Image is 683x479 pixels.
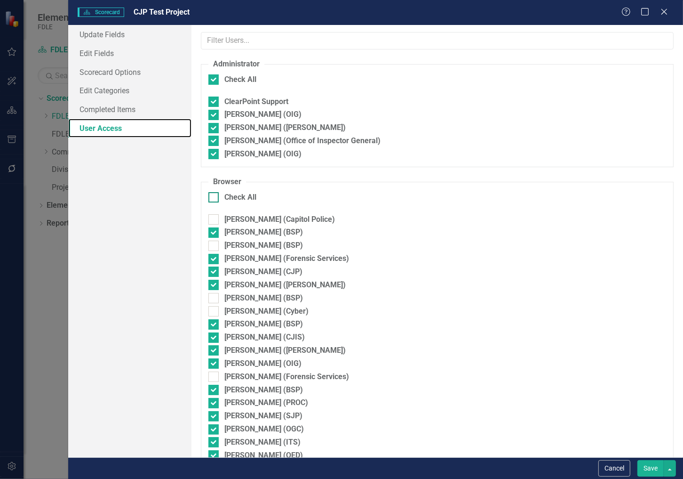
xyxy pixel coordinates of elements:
div: [PERSON_NAME] (BSP) [224,293,303,304]
a: Update Fields [68,25,191,44]
div: [PERSON_NAME] (OGC) [224,424,304,435]
div: [PERSON_NAME] (OED) [224,450,303,461]
div: [PERSON_NAME] (BSP) [224,240,303,251]
div: [PERSON_NAME] ([PERSON_NAME]) [224,280,346,291]
legend: Browser [208,177,246,187]
div: [PERSON_NAME] (Forensic Services) [224,372,349,382]
div: [PERSON_NAME] (SJP) [224,411,302,422]
a: Edit Categories [68,81,191,100]
span: Scorecard [78,8,124,17]
div: ClearPoint Support [224,97,288,107]
a: Scorecard Options [68,63,191,81]
div: [PERSON_NAME] (ITS) [224,437,301,448]
div: [PERSON_NAME] ([PERSON_NAME]) [224,122,346,133]
div: [PERSON_NAME] ([PERSON_NAME]) [224,345,346,356]
div: [PERSON_NAME] (PROC) [224,398,308,408]
div: [PERSON_NAME] (Forensic Services) [224,253,349,264]
div: [PERSON_NAME] (BSP) [224,319,303,330]
span: CJP Test Project [134,8,190,16]
a: User Access [68,119,191,138]
div: [PERSON_NAME] (OIG) [224,149,302,160]
input: Filter Users... [201,32,674,49]
a: Completed Items [68,100,191,119]
button: Save [637,460,664,477]
div: Check All [224,192,256,203]
legend: Administrator [208,59,264,70]
div: [PERSON_NAME] (BSP) [224,385,303,396]
div: [PERSON_NAME] (OIG) [224,109,302,120]
a: Edit Fields [68,44,191,63]
div: [PERSON_NAME] (Cyber) [224,306,309,317]
div: [PERSON_NAME] (CJP) [224,267,302,277]
div: [PERSON_NAME] (Capitol Police) [224,214,335,225]
div: [PERSON_NAME] (OIG) [224,358,302,369]
div: [PERSON_NAME] (Office of Inspector General) [224,136,381,146]
div: Check All [224,74,256,85]
button: Cancel [598,460,630,477]
div: [PERSON_NAME] (BSP) [224,227,303,238]
div: [PERSON_NAME] (CJIS) [224,332,305,343]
